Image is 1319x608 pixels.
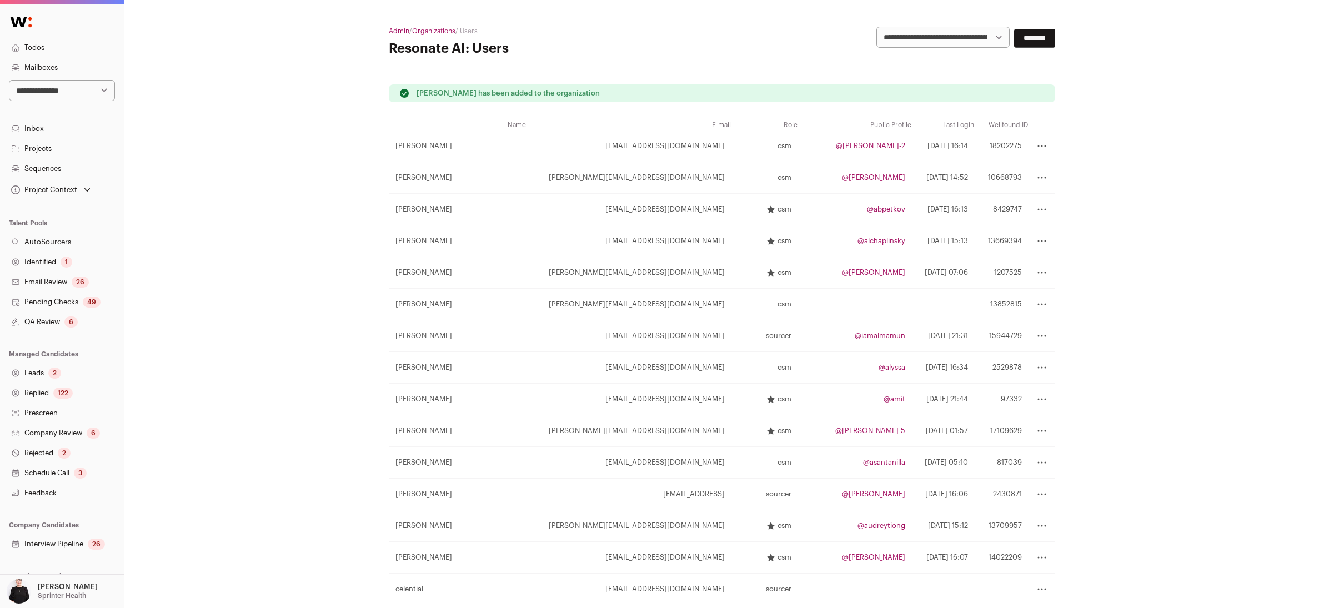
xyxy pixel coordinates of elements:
td: [DATE] 16:13 [912,194,975,225]
span: [PERSON_NAME] [395,237,452,245]
a: @[PERSON_NAME] [842,269,905,276]
th: Name [389,120,526,130]
span: csm [778,521,791,530]
td: [EMAIL_ADDRESS][DOMAIN_NAME] [526,320,731,352]
td: [EMAIL_ADDRESS][DOMAIN_NAME] [526,574,731,605]
th: Last Login [912,120,975,130]
td: [DATE] 15:13 [912,225,975,257]
td: [DATE] 05:10 [912,447,975,479]
span: csm [778,173,791,182]
p: Sprinter Health [38,591,86,600]
span: [PERSON_NAME] [395,553,452,562]
th: Role [731,120,798,130]
span: [PERSON_NAME] [395,363,452,372]
td: 15944729 [975,320,1029,352]
td: [EMAIL_ADDRESS][DOMAIN_NAME] [526,225,731,257]
td: [DATE] 16:14 [912,130,975,162]
td: [DATE] 16:34 [912,352,975,384]
button: Open dropdown [9,182,93,198]
img: 9240684-medium_jpg [7,579,31,604]
td: [PERSON_NAME][EMAIL_ADDRESS][DOMAIN_NAME] [526,415,731,447]
span: [PERSON_NAME] [395,173,452,182]
span: sourcer [766,490,791,499]
td: 13669394 [975,225,1029,257]
td: [DATE] 16:06 [912,479,975,510]
div: 26 [72,277,89,288]
th: Wellfound ID [975,120,1029,130]
div: 122 [53,388,73,399]
td: 17109629 [975,415,1029,447]
td: [EMAIL_ADDRESS][DOMAIN_NAME] [526,542,731,574]
span: sourcer [766,585,791,594]
td: [PERSON_NAME][EMAIL_ADDRESS][DOMAIN_NAME] [526,257,731,289]
span: csm [778,300,791,309]
td: 14022209 [975,542,1029,574]
div: 1 [61,257,72,268]
a: Admin [389,28,409,34]
button: Open dropdown [4,579,100,604]
td: 97332 [975,384,1029,415]
a: @audreytiong [857,522,905,529]
td: [PERSON_NAME][EMAIL_ADDRESS][DOMAIN_NAME] [526,289,731,320]
span: csm [778,458,791,467]
span: [PERSON_NAME] [395,205,452,214]
a: @[PERSON_NAME] [842,174,905,181]
td: [PERSON_NAME][EMAIL_ADDRESS][DOMAIN_NAME] [526,162,731,194]
a: @[PERSON_NAME] [842,490,905,498]
div: 2 [58,448,71,459]
div: Project Context [9,185,77,194]
a: @[PERSON_NAME]-2 [836,142,905,149]
td: [DATE] 16:07 [912,542,975,574]
td: 10668793 [975,162,1029,194]
td: [DATE] 21:44 [912,384,975,415]
td: [EMAIL_ADDRESS][DOMAIN_NAME] [526,352,731,384]
td: [EMAIL_ADDRESS][DOMAIN_NAME] [526,447,731,479]
td: [EMAIL_ADDRESS] [526,479,731,510]
td: 1207525 [975,257,1029,289]
td: [EMAIL_ADDRESS][DOMAIN_NAME] [526,130,731,162]
span: csm [778,142,791,150]
span: [PERSON_NAME] [395,300,452,309]
div: 6 [64,316,78,328]
td: [PERSON_NAME][EMAIL_ADDRESS][DOMAIN_NAME] [526,510,731,542]
span: csm [778,205,791,214]
td: 2430871 [975,479,1029,510]
td: 13709957 [975,510,1029,542]
p: [PERSON_NAME] has been added to the organization [417,89,600,98]
a: @[PERSON_NAME]-5 [835,427,905,434]
td: [DATE] 15:12 [912,510,975,542]
span: csm [778,426,791,435]
span: [PERSON_NAME] [395,395,452,404]
img: Wellfound [4,11,38,33]
a: @iamalmamun [855,332,905,339]
span: csm [778,363,791,372]
span: [PERSON_NAME] [395,490,452,499]
span: [PERSON_NAME] [395,268,452,277]
a: Organizations [412,28,455,34]
span: csm [778,553,791,562]
td: [EMAIL_ADDRESS][DOMAIN_NAME] [526,194,731,225]
td: [DATE] 01:57 [912,415,975,447]
span: sourcer [766,331,791,340]
span: csm [778,395,791,404]
a: @asantanilla [863,459,905,466]
td: [DATE] 21:31 [912,320,975,352]
p: [PERSON_NAME] [38,582,98,591]
a: @[PERSON_NAME] [842,554,905,561]
a: @alchaplinsky [857,237,905,244]
span: csm [778,237,791,245]
td: 8429747 [975,194,1029,225]
h2: / / Users [389,27,611,36]
td: [DATE] 07:06 [912,257,975,289]
a: @abpetkov [867,205,905,213]
div: 3 [74,468,87,479]
div: 2 [48,368,61,379]
td: [EMAIL_ADDRESS][DOMAIN_NAME] [526,384,731,415]
td: 817039 [975,447,1029,479]
span: [PERSON_NAME] [395,426,452,435]
td: [DATE] 14:52 [912,162,975,194]
span: celential [395,585,423,594]
a: @alyssa [879,364,905,371]
td: 13852815 [975,289,1029,320]
div: 49 [83,297,101,308]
